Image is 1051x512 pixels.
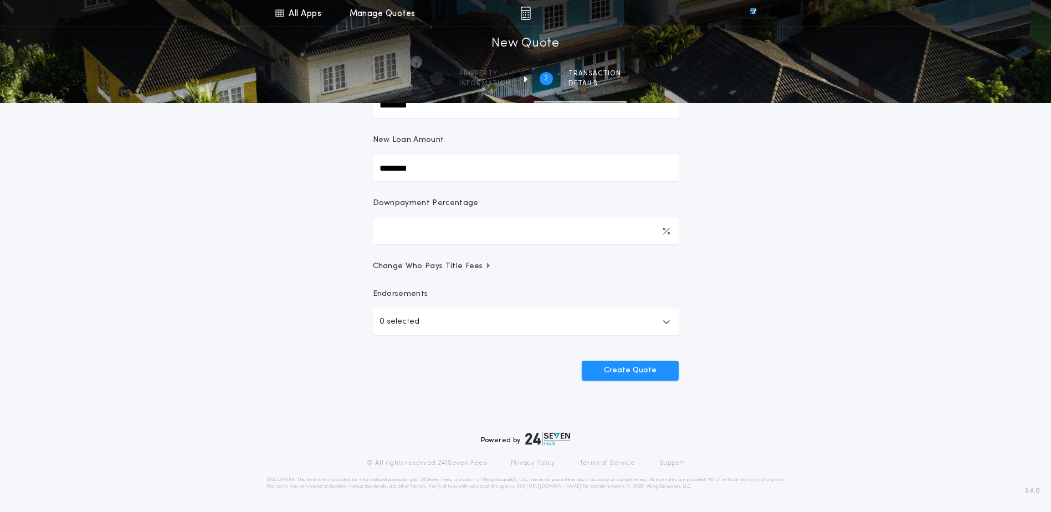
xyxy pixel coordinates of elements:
p: Downpayment Percentage [373,198,479,209]
a: Support [659,459,684,468]
p: DISCLAIMER: This estimate is provided for informational purposes only. 24|Seven Fees, a product o... [266,477,785,490]
p: Endorsements [373,289,679,300]
span: Property [459,69,511,78]
input: Sale Price [373,91,679,118]
p: © All rights reserved. 24|Seven Fees [367,459,486,468]
p: New Loan Amount [373,135,444,146]
a: Terms of Service [580,459,635,468]
img: logo [525,432,571,446]
span: Change Who Pays Title Fees [373,261,492,272]
input: Downpayment Percentage [373,218,679,244]
h1: New Quote [491,35,559,53]
div: Powered by [481,432,571,446]
img: vs-icon [730,8,776,19]
p: 0 selected [380,315,419,329]
button: Create Quote [582,361,679,381]
a: Privacy Policy [511,459,555,468]
img: img [520,7,531,20]
input: New Loan Amount [373,155,679,181]
span: information [459,79,511,88]
a: [URL][DOMAIN_NAME] [526,484,581,489]
button: 0 selected [373,309,679,335]
span: details [568,79,621,88]
span: Transaction [568,69,621,78]
span: 3.8.0 [1025,486,1040,496]
h2: 2 [544,74,548,83]
button: Change Who Pays Title Fees [373,261,679,272]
